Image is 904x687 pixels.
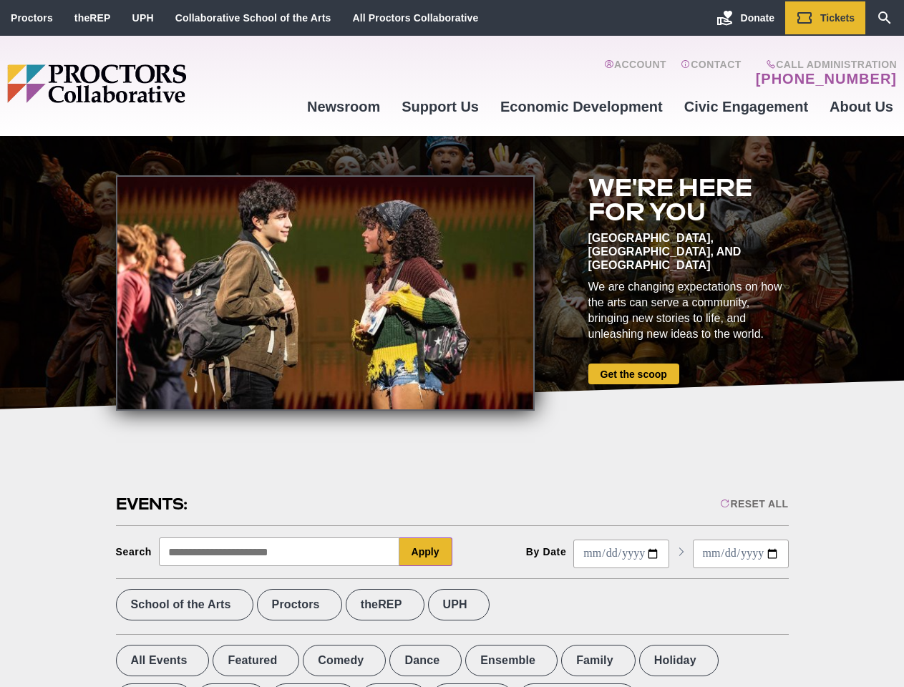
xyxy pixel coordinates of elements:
h2: Events: [116,493,190,515]
span: Call Administration [752,59,897,70]
a: [PHONE_NUMBER] [756,70,897,87]
span: Tickets [820,12,855,24]
label: Holiday [639,645,719,676]
img: Proctors logo [7,64,296,103]
a: Collaborative School of the Arts [175,12,331,24]
a: Search [865,1,904,34]
div: [GEOGRAPHIC_DATA], [GEOGRAPHIC_DATA], and [GEOGRAPHIC_DATA] [588,231,789,272]
a: theREP [74,12,111,24]
label: Family [561,645,636,676]
label: Comedy [303,645,386,676]
a: Get the scoop [588,364,679,384]
label: theREP [346,589,424,620]
div: Search [116,546,152,557]
label: Proctors [257,589,342,620]
a: UPH [132,12,154,24]
label: UPH [428,589,490,620]
label: School of the Arts [116,589,253,620]
span: Donate [741,12,774,24]
a: Donate [706,1,785,34]
a: All Proctors Collaborative [352,12,478,24]
h2: We're here for you [588,175,789,224]
a: Contact [681,59,742,87]
a: Tickets [785,1,865,34]
a: Support Us [391,87,490,126]
a: About Us [819,87,904,126]
label: Featured [213,645,299,676]
a: Civic Engagement [674,87,819,126]
a: Account [604,59,666,87]
div: By Date [526,546,567,557]
a: Proctors [11,12,53,24]
button: Apply [399,537,452,566]
div: We are changing expectations on how the arts can serve a community, bringing new stories to life,... [588,279,789,342]
a: Newsroom [296,87,391,126]
label: Dance [389,645,462,676]
a: Economic Development [490,87,674,126]
div: Reset All [720,498,788,510]
label: Ensemble [465,645,558,676]
label: All Events [116,645,210,676]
